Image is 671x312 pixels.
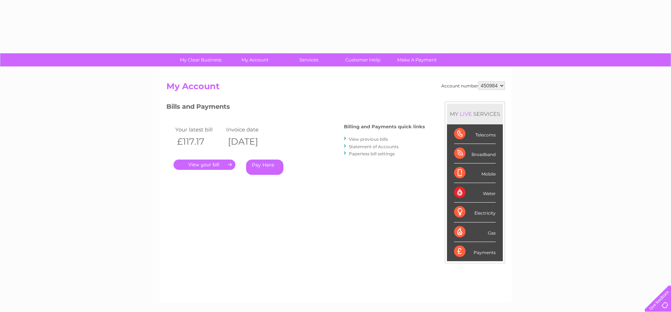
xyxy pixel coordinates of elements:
[166,81,505,95] h2: My Account
[441,81,505,90] div: Account number
[454,203,496,222] div: Electricity
[454,183,496,203] div: Water
[174,134,225,149] th: £117.17
[246,160,283,175] a: Pay Here
[447,104,503,124] div: MY SERVICES
[349,151,395,156] a: Paperless bill settings
[458,111,473,117] div: LIVE
[166,102,425,114] h3: Bills and Payments
[225,53,284,66] a: My Account
[174,160,235,170] a: .
[171,53,230,66] a: My Clear Business
[349,144,399,149] a: Statement of Accounts
[454,163,496,183] div: Mobile
[334,53,392,66] a: Customer Help
[454,222,496,242] div: Gas
[174,125,225,134] td: Your latest bill
[224,125,276,134] td: Invoice date
[454,144,496,163] div: Broadband
[279,53,338,66] a: Services
[344,124,425,129] h4: Billing and Payments quick links
[388,53,446,66] a: Make A Payment
[454,124,496,144] div: Telecoms
[224,134,276,149] th: [DATE]
[454,242,496,261] div: Payments
[349,136,388,142] a: View previous bills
